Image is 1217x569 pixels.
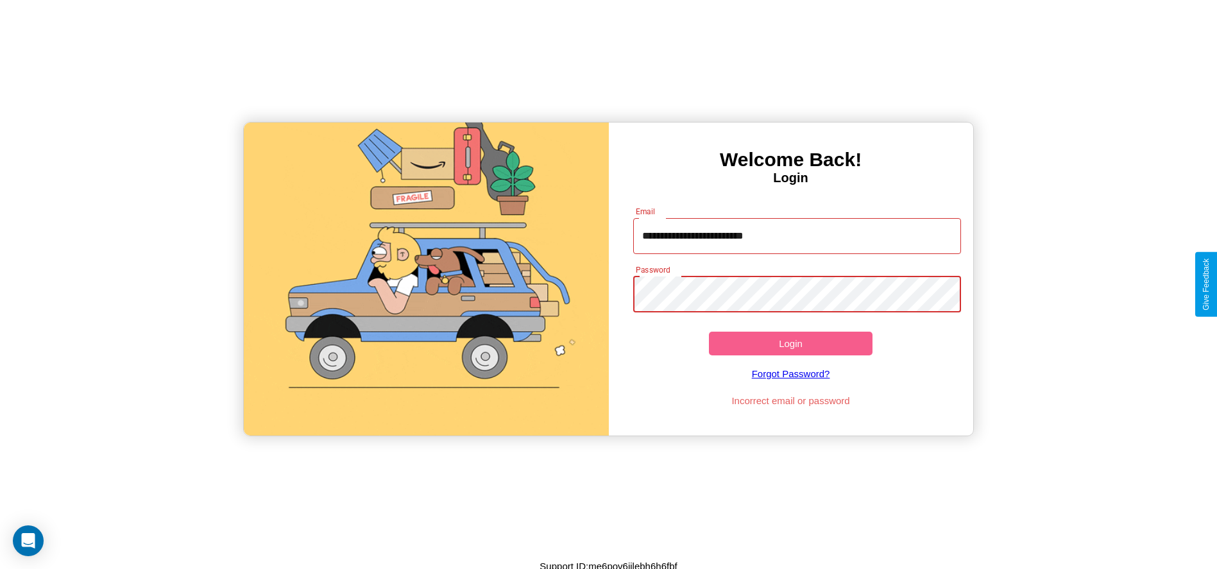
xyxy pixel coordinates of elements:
[609,149,973,171] h3: Welcome Back!
[709,332,873,355] button: Login
[636,206,656,217] label: Email
[636,264,670,275] label: Password
[627,355,955,392] a: Forgot Password?
[609,171,973,185] h4: Login
[244,123,608,436] img: gif
[1202,259,1211,310] div: Give Feedback
[13,525,44,556] div: Open Intercom Messenger
[627,392,955,409] p: Incorrect email or password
